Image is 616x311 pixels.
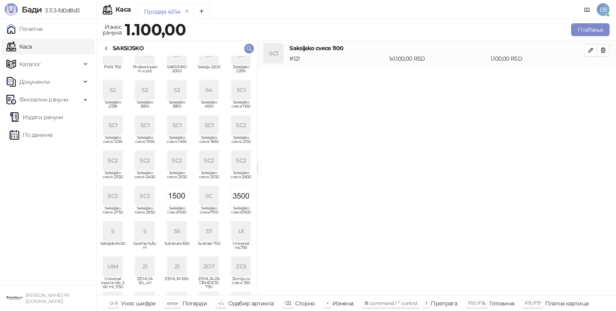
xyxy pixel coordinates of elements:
div: 1.100,00 RSD [489,54,586,63]
span: Saksijsko 4100 [196,100,222,112]
span: 0-9 [110,300,117,306]
h4: Saksijsko cvece 1100 [290,44,584,53]
span: Saksijsko cvece 2950 [132,206,158,218]
div: S4 [199,80,219,100]
span: F11 / F17 [525,300,541,306]
small: [PERSON_NAME] PR [DOMAIN_NAME] [26,293,69,304]
span: Saksijsko cvece 2750 [100,206,126,218]
span: Saksijsko cvece 1350 [132,136,158,148]
div: UI [231,222,251,241]
div: S [135,222,154,241]
span: Каталог [19,56,41,72]
div: grid [97,56,257,295]
span: Perlit 700 [100,65,126,77]
div: SC1 [135,116,154,135]
div: Продаја 4354 [144,7,180,16]
span: EB [597,3,610,16]
span: Saksijsko cvece 1100 [228,100,254,112]
div: ZO7 [199,257,219,276]
span: Saksijsko 2338 [100,100,126,112]
span: Saksijsko cvece 2550 [196,171,222,183]
span: ZEMLJA 10lit. [164,277,190,289]
span: ↑/↓ [218,300,224,306]
div: SC1 [264,44,283,63]
div: Потврди [182,298,207,309]
div: S [103,222,122,241]
span: Universal ins.750 [228,242,254,254]
strong: 1.100,00 [125,20,186,39]
span: ZEMLJA ZA ORHIDEJE 750 [196,277,222,289]
span: Saksijsko cvece 2550 [164,171,190,183]
button: Add tab [194,3,210,19]
span: enter [167,300,178,306]
div: SC2 [167,151,186,170]
span: ZEMLJA 10L_w1 [132,277,158,289]
span: Saksijsko cvece1750 [196,206,222,218]
div: SC2 [231,151,251,170]
span: Saksijsko 3850 [164,100,190,112]
div: SAKSIJSKO [113,44,144,53]
span: Фискални рачуни [19,91,68,108]
span: Zemlja za cvece 350 [228,277,254,289]
span: Saksijsko cvece 1650 [196,136,222,148]
div: UIM [103,257,122,276]
div: Измена [332,298,353,309]
span: Saksijsko cvece 2350 [100,171,126,183]
a: Каса [6,39,32,55]
span: Saksijsko cvece 2400 [132,171,158,183]
span: F10 / F16 [468,300,485,306]
div: ZC3 [231,257,251,276]
div: SC1 [199,116,219,135]
a: Почетна [6,21,43,37]
div: SC2 [231,116,251,135]
div: 1 x 1.100,00 RSD [387,54,489,63]
div: Сторно [295,298,315,309]
img: Slika [231,186,251,205]
div: Готовина [489,298,514,309]
span: Saksijsko cvece 2600 [228,171,254,183]
span: ⌫ [284,300,291,306]
button: remove [182,8,192,15]
img: Slika [167,186,186,205]
span: Saksijsko cvece3500 [228,206,254,218]
div: S6 [167,222,186,241]
span: Saksija 2200 [196,65,222,77]
div: # 121 [288,54,387,63]
div: SC [199,186,219,205]
button: Плаћање [571,23,610,36]
span: 3.11.3-fd0d8d3 [42,7,79,14]
span: + [326,300,328,306]
div: SC2 [103,186,122,205]
div: SC1 [103,116,122,135]
span: Бади [22,5,42,14]
div: Одабир артикла [228,298,274,309]
span: ⌘ command / ⌃ control [364,300,417,306]
span: Saksijsko 3650 [132,100,158,112]
span: Sustrate 750 [196,242,222,254]
div: SC2 [135,186,154,205]
div: S2 [103,80,122,100]
span: Saksijsko 2200 [228,65,254,77]
div: Платна картица [545,298,589,309]
span: Saksijsko cvece 2150 [228,136,254,148]
div: Унос шифре [121,298,156,309]
span: Phalaenopsis in a pot [132,65,158,77]
div: SC2 [103,151,122,170]
div: Z1 [135,257,154,276]
span: Spathiphyllum [132,242,158,254]
img: Logo [5,3,18,16]
span: Saksijsko cvece 1450 [164,136,190,148]
div: S3 [167,80,186,100]
div: Претрага [431,298,457,309]
span: Saksijsko cvece 1250 [100,136,126,148]
div: SC1 [231,80,251,100]
span: Saksijsko cvece1500 [164,206,190,218]
span: Universal insecticide_500 ml_1150 [100,277,126,289]
div: Z1 [167,257,186,276]
div: SC2 [199,151,219,170]
a: Документација [581,3,594,16]
span: f [426,300,427,306]
span: Документи [19,74,50,90]
a: По данима [10,127,52,143]
span: Substrate 650 [164,242,190,254]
